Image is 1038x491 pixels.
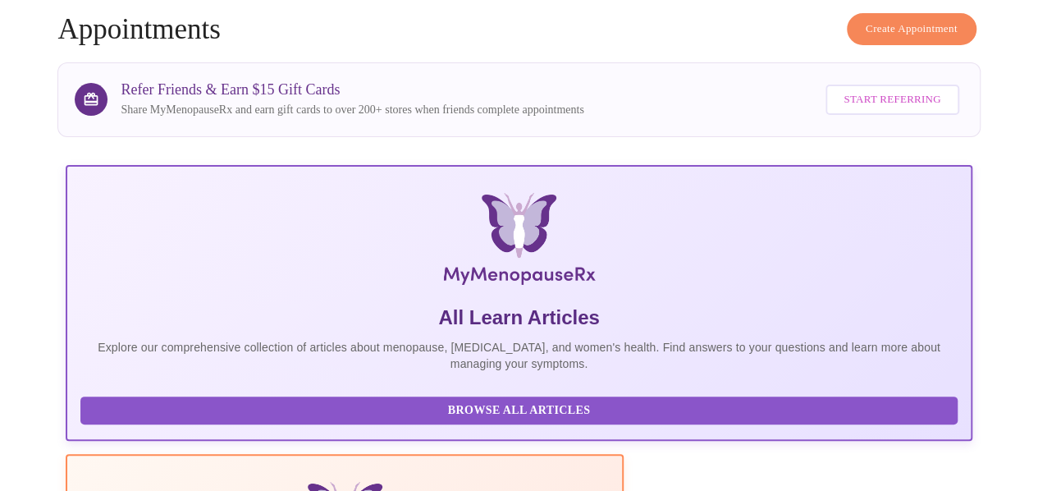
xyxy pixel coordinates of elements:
[80,402,961,416] a: Browse All Articles
[121,81,583,99] h3: Refer Friends & Earn $15 Gift Cards
[847,13,976,45] button: Create Appointment
[825,85,958,115] button: Start Referring
[57,13,980,46] h4: Appointments
[80,339,957,372] p: Explore our comprehensive collection of articles about menopause, [MEDICAL_DATA], and women's hea...
[844,90,940,109] span: Start Referring
[121,102,583,118] p: Share MyMenopauseRx and earn gift cards to over 200+ stores when friends complete appointments
[866,20,958,39] span: Create Appointment
[80,305,957,331] h5: All Learn Articles
[217,193,821,291] img: MyMenopauseRx Logo
[821,76,963,123] a: Start Referring
[97,401,940,421] span: Browse All Articles
[80,397,957,425] button: Browse All Articles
